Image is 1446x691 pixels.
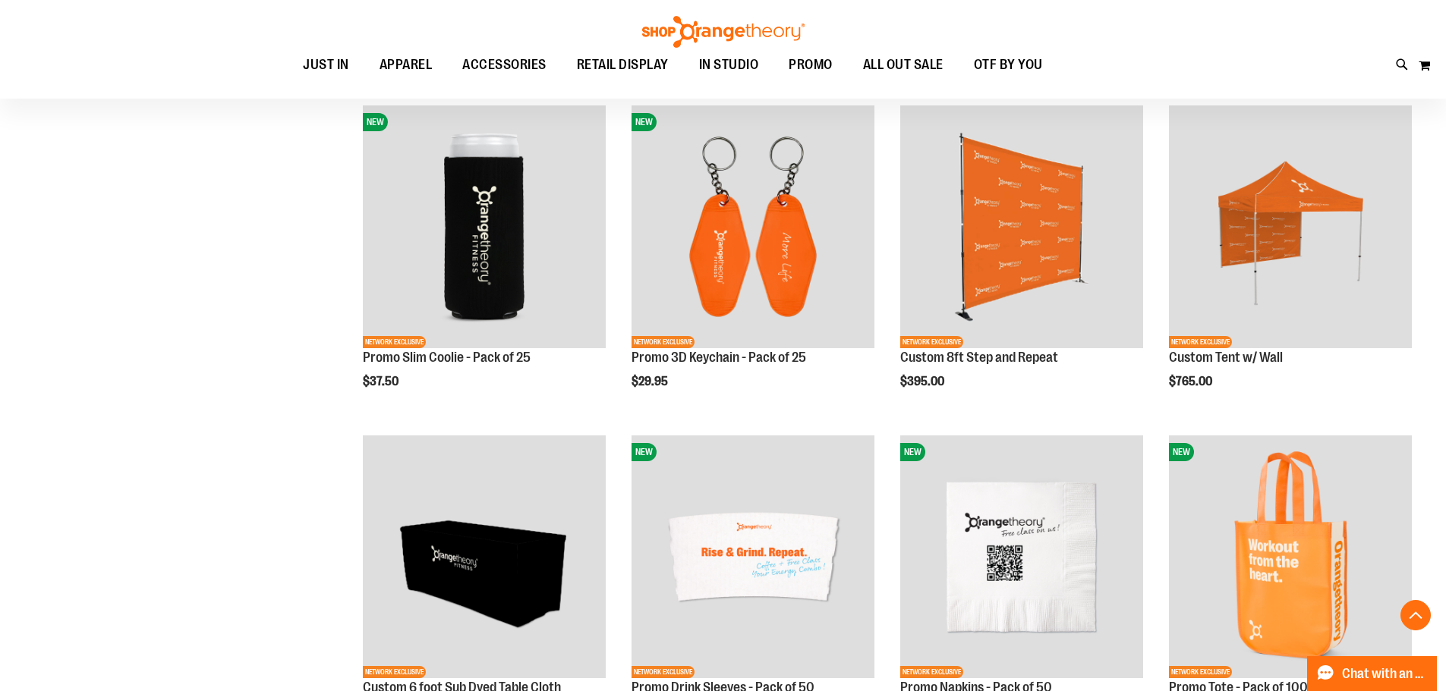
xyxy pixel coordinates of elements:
[632,336,695,348] span: NETWORK EXCLUSIVE
[900,435,1143,678] img: Promo Napkins - Pack of 50
[363,336,426,348] span: NETWORK EXCLUSIVE
[303,48,349,82] span: JUST IN
[632,113,657,131] span: NEW
[900,350,1058,365] a: Custom 8ft Step and Repeat
[632,435,874,678] img: Promo Drink Sleeves - Pack of 50
[632,105,874,348] img: Promo 3D Keychain - Pack of 25
[893,98,1151,419] div: product
[900,666,963,678] span: NETWORK EXCLUSIVE
[1400,600,1431,630] button: Back To Top
[974,48,1043,82] span: OTF BY YOU
[632,443,657,461] span: NEW
[1169,105,1412,350] a: OTF Custom Tent w/single sided wall OrangeNETWORK EXCLUSIVE
[632,375,670,388] span: $29.95
[900,105,1143,350] a: OTF 8ft Step and RepeatNETWORK EXCLUSIVE
[900,443,925,461] span: NEW
[1161,98,1419,419] div: product
[1169,666,1232,678] span: NETWORK EXCLUSIVE
[900,336,963,348] span: NETWORK EXCLUSIVE
[1169,435,1412,680] a: Promo Tote - Pack of 100NEWNETWORK EXCLUSIVE
[577,48,669,82] span: RETAIL DISPLAY
[789,48,833,82] span: PROMO
[462,48,547,82] span: ACCESSORIES
[1169,375,1214,388] span: $765.00
[1169,105,1412,348] img: OTF Custom Tent w/single sided wall Orange
[363,350,531,365] a: Promo Slim Coolie - Pack of 25
[363,666,426,678] span: NETWORK EXCLUSIVE
[632,435,874,680] a: Promo Drink Sleeves - Pack of 50NEWNETWORK EXCLUSIVE
[900,375,947,388] span: $395.00
[1169,336,1232,348] span: NETWORK EXCLUSIVE
[863,48,944,82] span: ALL OUT SALE
[355,98,613,427] div: product
[632,666,695,678] span: NETWORK EXCLUSIVE
[363,113,388,131] span: NEW
[380,48,433,82] span: APPAREL
[363,375,401,388] span: $37.50
[1307,656,1438,691] button: Chat with an Expert
[632,350,806,365] a: Promo 3D Keychain - Pack of 25
[1342,667,1428,681] span: Chat with an Expert
[699,48,759,82] span: IN STUDIO
[640,16,807,48] img: Shop Orangetheory
[363,435,606,680] a: OTF 6 foot Sub Dyed Table ClothNETWORK EXCLUSIVE
[1169,350,1283,365] a: Custom Tent w/ Wall
[624,98,882,427] div: product
[1169,443,1194,461] span: NEW
[1169,435,1412,678] img: Promo Tote - Pack of 100
[900,435,1143,680] a: Promo Napkins - Pack of 50NEWNETWORK EXCLUSIVE
[632,105,874,350] a: Promo 3D Keychain - Pack of 25NEWNETWORK EXCLUSIVE
[363,105,606,350] a: Promo Slim Coolie - Pack of 25NEWNETWORK EXCLUSIVE
[363,105,606,348] img: Promo Slim Coolie - Pack of 25
[900,105,1143,348] img: OTF 8ft Step and Repeat
[363,435,606,678] img: OTF 6 foot Sub Dyed Table Cloth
